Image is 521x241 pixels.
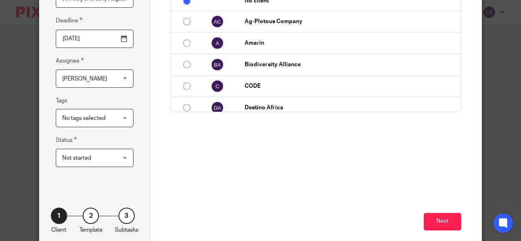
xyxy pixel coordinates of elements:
[211,15,224,28] img: svg%3E
[245,82,457,90] p: CODE
[83,208,99,224] div: 2
[245,61,457,69] p: Biodiversity Alliance
[211,101,224,114] img: svg%3E
[56,135,77,145] label: Status
[56,97,67,105] label: Tags
[118,208,135,224] div: 3
[211,58,224,71] img: svg%3E
[56,30,134,48] input: Pick a date
[56,56,83,65] label: Assignee
[245,17,457,26] p: Ag-Plotous Company
[245,104,457,112] p: Destino Africa
[62,76,107,82] span: [PERSON_NAME]
[62,115,105,121] span: No tags selected
[56,16,82,25] label: Deadline
[51,226,66,234] p: Client
[245,39,457,47] p: Amarin
[51,208,67,224] div: 1
[115,226,138,234] p: Subtasks
[424,213,461,230] button: Next
[79,226,103,234] p: Template
[211,37,224,50] img: svg%3E
[211,80,224,93] img: svg%3E
[62,155,91,161] span: Not started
